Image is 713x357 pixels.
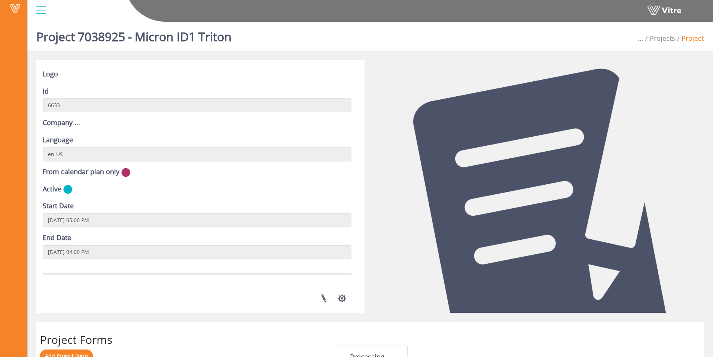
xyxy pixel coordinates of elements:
[43,233,71,243] label: End Date
[40,333,700,346] h2: Project Forms
[43,69,58,79] label: Logo
[650,34,675,43] a: Projects
[43,87,49,96] label: Id
[43,184,61,194] label: Active
[638,34,643,43] span: ...
[43,135,73,145] label: Language
[36,19,232,51] h1: Project 7038925 - Micron ID1 Triton
[121,168,130,177] img: no
[63,185,72,194] img: yes
[43,201,74,211] label: Start Date
[43,118,73,128] label: Company
[74,118,80,127] span: ...
[43,167,119,177] label: From calendar plan only
[675,34,704,43] li: Project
